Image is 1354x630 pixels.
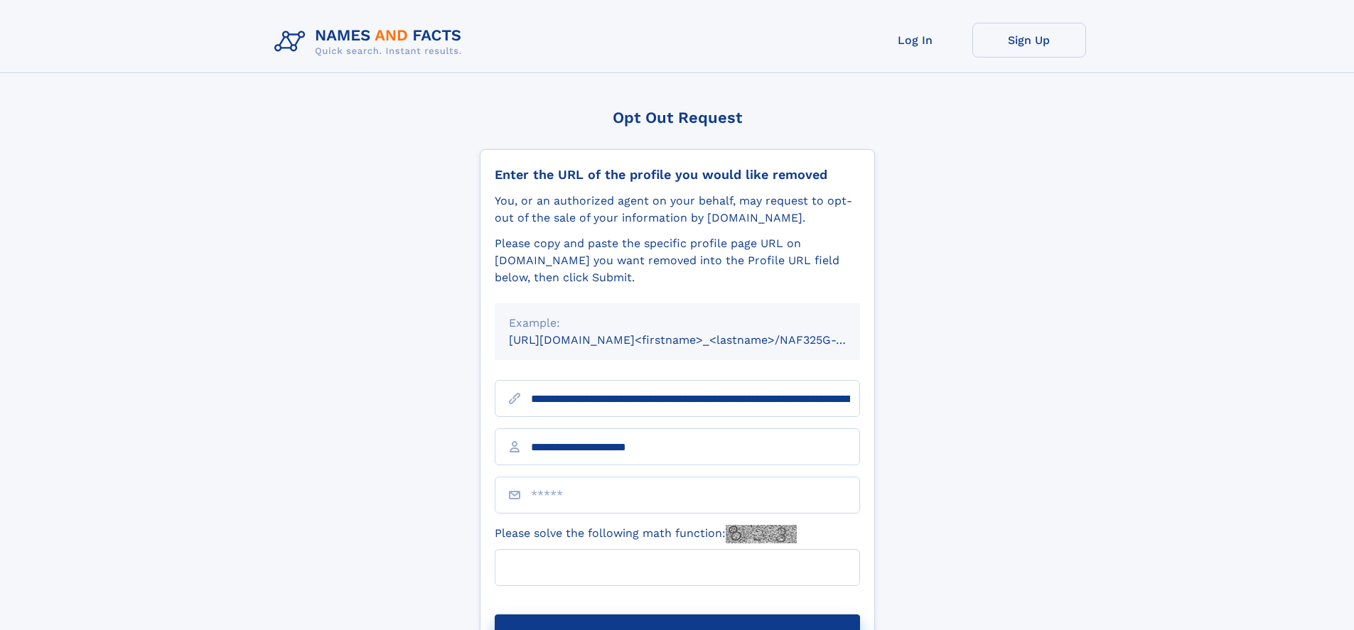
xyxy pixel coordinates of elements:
[495,525,797,543] label: Please solve the following math function:
[495,192,860,227] div: You, or an authorized agent on your behalf, may request to opt-out of the sale of your informatio...
[859,23,972,58] a: Log In
[495,167,860,183] div: Enter the URL of the profile you would like removed
[495,235,860,286] div: Please copy and paste the specific profile page URL on [DOMAIN_NAME] you want removed into the Pr...
[972,23,1086,58] a: Sign Up
[480,109,875,126] div: Opt Out Request
[509,315,846,332] div: Example:
[509,333,887,347] small: [URL][DOMAIN_NAME]<firstname>_<lastname>/NAF325G-xxxxxxxx
[269,23,473,61] img: Logo Names and Facts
